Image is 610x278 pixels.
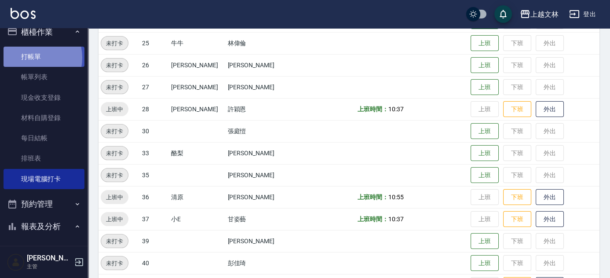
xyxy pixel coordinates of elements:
span: 未打卡 [101,259,128,268]
img: Logo [11,8,36,19]
td: 30 [140,120,169,142]
a: 帳單列表 [4,67,84,87]
td: [PERSON_NAME] [169,76,225,98]
span: 上班中 [101,105,128,114]
td: [PERSON_NAME] [169,54,225,76]
td: 40 [140,252,169,274]
button: 上班 [471,79,499,95]
span: 未打卡 [101,83,128,92]
span: 未打卡 [101,149,128,158]
button: 上越文林 [516,5,562,23]
td: 33 [140,142,169,164]
a: 現金收支登錄 [4,88,84,108]
button: 上班 [471,57,499,73]
span: 未打卡 [101,237,128,246]
td: [PERSON_NAME] [226,142,299,164]
button: 下班 [503,189,531,205]
button: 櫃檯作業 [4,21,84,44]
h5: [PERSON_NAME] [27,254,72,263]
td: [PERSON_NAME] [226,54,299,76]
button: 登出 [566,6,599,22]
a: 排班表 [4,148,84,168]
td: 39 [140,230,169,252]
div: 上越文林 [530,9,559,20]
p: 主管 [27,263,72,271]
button: 下班 [503,101,531,117]
td: 林偉倫 [226,32,299,54]
td: 彭佳琦 [226,252,299,274]
td: 27 [140,76,169,98]
span: 上班中 [101,215,128,224]
button: 外出 [536,211,564,227]
button: 上班 [471,35,499,51]
td: [PERSON_NAME] [169,98,225,120]
td: 甘姿藝 [226,208,299,230]
b: 上班時間： [358,194,388,201]
td: [PERSON_NAME] [226,186,299,208]
td: 36 [140,186,169,208]
td: [PERSON_NAME] [226,230,299,252]
td: 清原 [169,186,225,208]
button: 外出 [536,189,564,205]
a: 材料自購登錄 [4,108,84,128]
td: 35 [140,164,169,186]
a: 現場電腦打卡 [4,169,84,189]
b: 上班時間： [358,106,388,113]
button: 上班 [471,167,499,183]
span: 未打卡 [101,127,128,136]
span: 未打卡 [101,39,128,48]
button: 外出 [536,101,564,117]
td: 酪梨 [169,142,225,164]
td: [PERSON_NAME] [226,164,299,186]
td: 許穎恩 [226,98,299,120]
button: 下班 [503,211,531,227]
a: 打帳單 [4,47,84,67]
td: 牛牛 [169,32,225,54]
button: 預約管理 [4,193,84,216]
button: 報表及分析 [4,215,84,238]
button: save [494,5,512,23]
td: 小E [169,208,225,230]
img: Person [7,253,25,271]
span: 未打卡 [101,61,128,70]
span: 10:55 [388,194,404,201]
td: 28 [140,98,169,120]
button: 上班 [471,233,499,249]
button: 上班 [471,145,499,161]
td: 張庭愷 [226,120,299,142]
span: 10:37 [388,216,404,223]
a: 報表目錄 [4,241,84,262]
td: 25 [140,32,169,54]
td: 26 [140,54,169,76]
span: 上班中 [101,193,128,202]
td: [PERSON_NAME] [226,76,299,98]
td: 37 [140,208,169,230]
button: 上班 [471,255,499,271]
button: 上班 [471,123,499,139]
span: 未打卡 [101,171,128,180]
a: 每日結帳 [4,128,84,148]
span: 10:37 [388,106,404,113]
b: 上班時間： [358,216,388,223]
